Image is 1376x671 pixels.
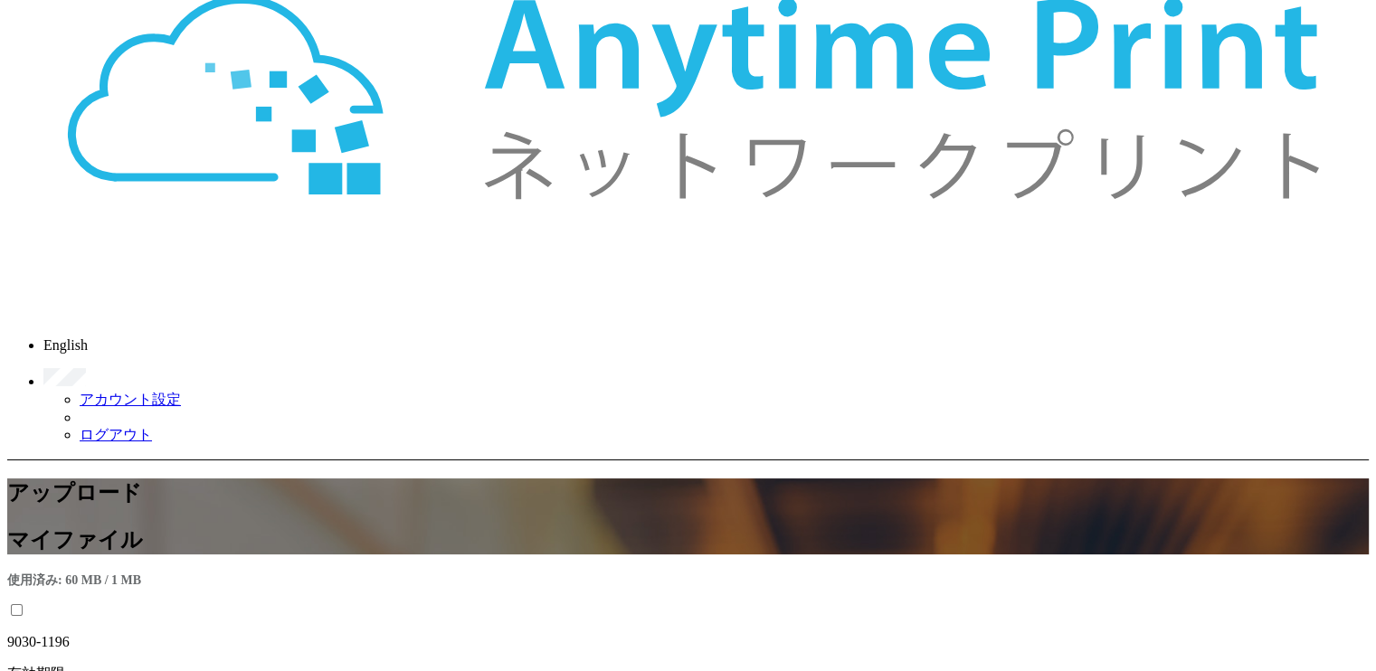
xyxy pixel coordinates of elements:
[7,478,1369,507] h2: アップロード
[7,525,1369,554] h2: マイファイル
[80,392,181,407] a: アカウント設定
[7,634,70,649] span: 9030-1196
[43,337,88,353] a: English
[80,427,152,442] a: ログアウト
[7,572,1369,589] h3: 使用済み: 60 MB / 1 MB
